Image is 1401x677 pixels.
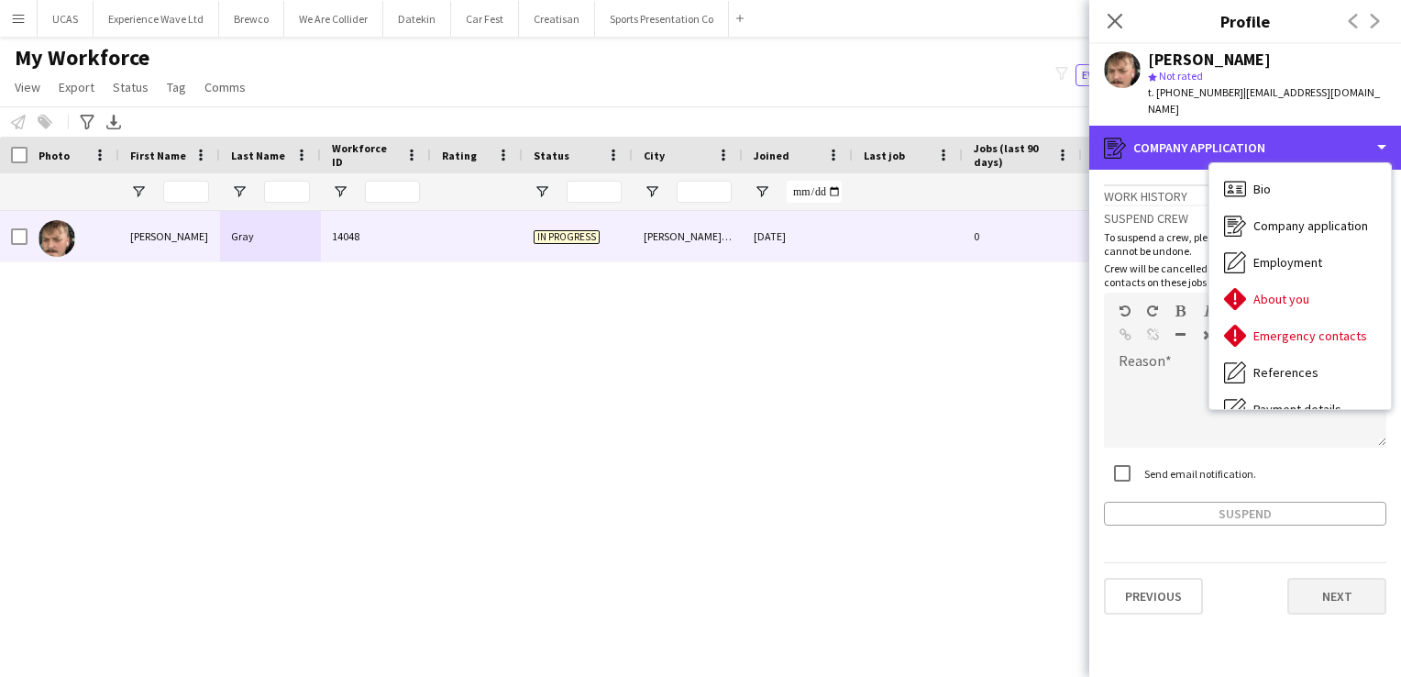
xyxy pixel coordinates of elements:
[1141,467,1256,481] label: Send email notification.
[59,79,94,95] span: Export
[567,181,622,203] input: Status Filter Input
[231,149,285,162] span: Last Name
[644,183,660,200] button: Open Filter Menu
[1076,64,1167,86] button: Everyone4,652
[1209,281,1391,317] div: About you
[365,181,420,203] input: Workforce ID Filter Input
[1119,304,1131,318] button: Undo
[119,211,220,261] div: [PERSON_NAME]
[1209,317,1391,354] div: Emergency contacts
[534,230,600,244] span: In progress
[1201,327,1214,342] button: Clear Formatting
[383,1,451,37] button: Datekin
[644,149,665,162] span: City
[787,181,842,203] input: Joined Filter Input
[15,44,149,72] span: My Workforce
[130,183,147,200] button: Open Filter Menu
[534,183,550,200] button: Open Filter Menu
[1209,391,1391,427] div: Payment details
[677,181,732,203] input: City Filter Input
[160,75,193,99] a: Tag
[451,1,519,37] button: Car Fest
[1253,254,1322,271] span: Employment
[974,141,1049,169] span: Jobs (last 90 days)
[1174,304,1186,318] button: Bold
[534,149,569,162] span: Status
[743,211,853,261] div: [DATE]
[754,149,789,162] span: Joined
[633,211,743,261] div: [PERSON_NAME][GEOGRAPHIC_DATA]
[1104,230,1386,258] p: To suspend a crew, please specify a reason. This action cannot be undone.
[197,75,253,99] a: Comms
[1089,9,1401,33] h3: Profile
[15,79,40,95] span: View
[1209,244,1391,281] div: Employment
[51,75,102,99] a: Export
[39,149,70,162] span: Photo
[1253,291,1309,307] span: About you
[1253,401,1341,417] span: Payment details
[220,211,321,261] div: Gray
[219,1,284,37] button: Brewco
[864,149,905,162] span: Last job
[1104,578,1203,615] button: Previous
[1209,171,1391,207] div: Bio
[1253,364,1318,381] span: References
[113,79,149,95] span: Status
[7,75,48,99] a: View
[754,183,770,200] button: Open Filter Menu
[284,1,383,37] button: We Are Collider
[332,183,348,200] button: Open Filter Menu
[1253,327,1367,344] span: Emergency contacts
[1148,85,1243,99] span: t. [PHONE_NUMBER]
[1174,327,1186,342] button: Horizontal Line
[1146,304,1159,318] button: Redo
[519,1,595,37] button: Creatisan
[167,79,186,95] span: Tag
[1287,578,1386,615] button: Next
[442,149,477,162] span: Rating
[1253,217,1368,234] span: Company application
[1089,126,1401,170] div: Company application
[163,181,209,203] input: First Name Filter Input
[1159,69,1203,83] span: Not rated
[130,149,186,162] span: First Name
[1148,51,1271,68] div: [PERSON_NAME]
[595,1,729,37] button: Sports Presentation Co
[94,1,219,37] button: Experience Wave Ltd
[1104,210,1386,227] h3: Suspend crew
[204,79,246,95] span: Comms
[321,211,431,261] div: 14048
[76,111,98,133] app-action-btn: Advanced filters
[963,211,1082,261] div: 0
[1201,304,1214,318] button: Italic
[39,220,75,257] img: Adam Gray
[1209,207,1391,244] div: Company application
[38,1,94,37] button: UCAS
[1104,184,1386,205] div: Work history
[1209,354,1391,391] div: References
[332,141,398,169] span: Workforce ID
[1104,261,1386,289] p: Crew will be cancelled on all future jobs and primary contacts on these jobs will be notified.
[264,181,310,203] input: Last Name Filter Input
[105,75,156,99] a: Status
[1148,85,1380,116] span: | [EMAIL_ADDRESS][DOMAIN_NAME]
[231,183,248,200] button: Open Filter Menu
[103,111,125,133] app-action-btn: Export XLSX
[1253,181,1271,197] span: Bio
